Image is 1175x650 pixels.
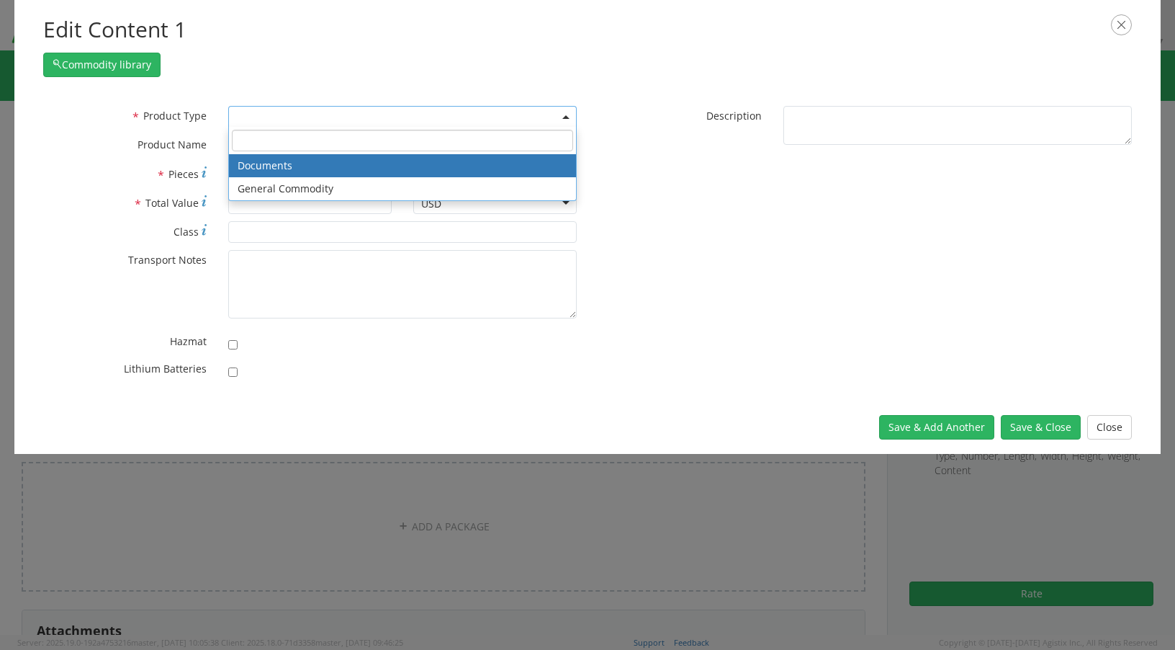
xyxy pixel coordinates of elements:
[1001,415,1081,440] button: Save & Close
[43,14,1132,45] h2: Edit Content 1
[168,167,199,181] span: Pieces
[879,415,994,440] button: Save & Add Another
[229,177,576,200] li: General Commodity
[143,109,207,123] span: Product Type
[128,253,207,267] span: Transport Notes
[421,197,441,211] div: USD
[145,196,199,210] span: Total Value
[706,109,762,123] span: Description
[229,154,576,177] li: Documents
[1087,415,1132,440] button: Close
[138,138,207,151] span: Product Name
[124,362,207,375] span: Lithium Batteries
[43,53,161,77] button: Commodity library
[174,225,199,239] span: Class
[170,334,207,348] span: Hazmat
